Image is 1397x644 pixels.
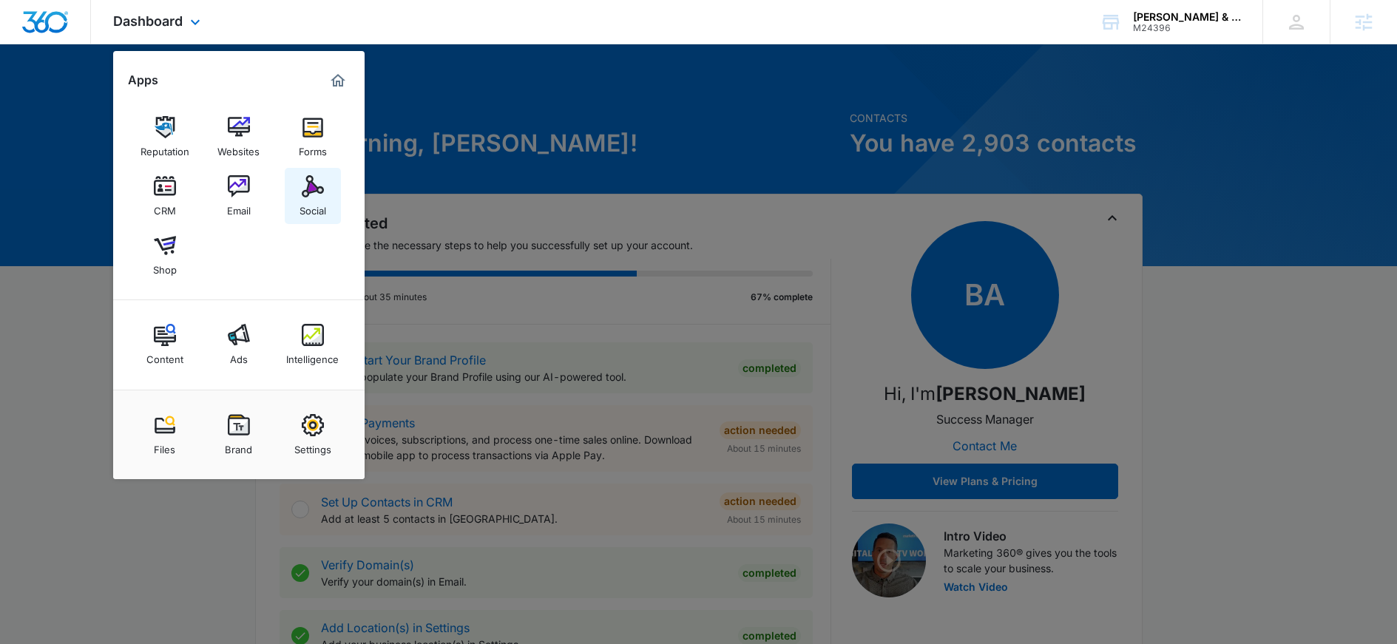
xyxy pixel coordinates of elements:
[299,138,327,157] div: Forms
[285,109,341,165] a: Forms
[137,407,193,463] a: Files
[230,346,248,365] div: Ads
[211,407,267,463] a: Brand
[294,436,331,455] div: Settings
[113,13,183,29] span: Dashboard
[137,109,193,165] a: Reputation
[154,197,176,217] div: CRM
[285,168,341,224] a: Social
[211,109,267,165] a: Websites
[146,346,183,365] div: Content
[1133,11,1241,23] div: account name
[211,168,267,224] a: Email
[137,316,193,373] a: Content
[141,138,189,157] div: Reputation
[128,73,158,87] h2: Apps
[225,436,252,455] div: Brand
[227,197,251,217] div: Email
[285,407,341,463] a: Settings
[137,168,193,224] a: CRM
[1133,23,1241,33] div: account id
[153,257,177,276] div: Shop
[285,316,341,373] a: Intelligence
[217,138,260,157] div: Websites
[154,436,175,455] div: Files
[300,197,326,217] div: Social
[137,227,193,283] a: Shop
[211,316,267,373] a: Ads
[326,69,350,92] a: Marketing 360® Dashboard
[286,346,339,365] div: Intelligence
